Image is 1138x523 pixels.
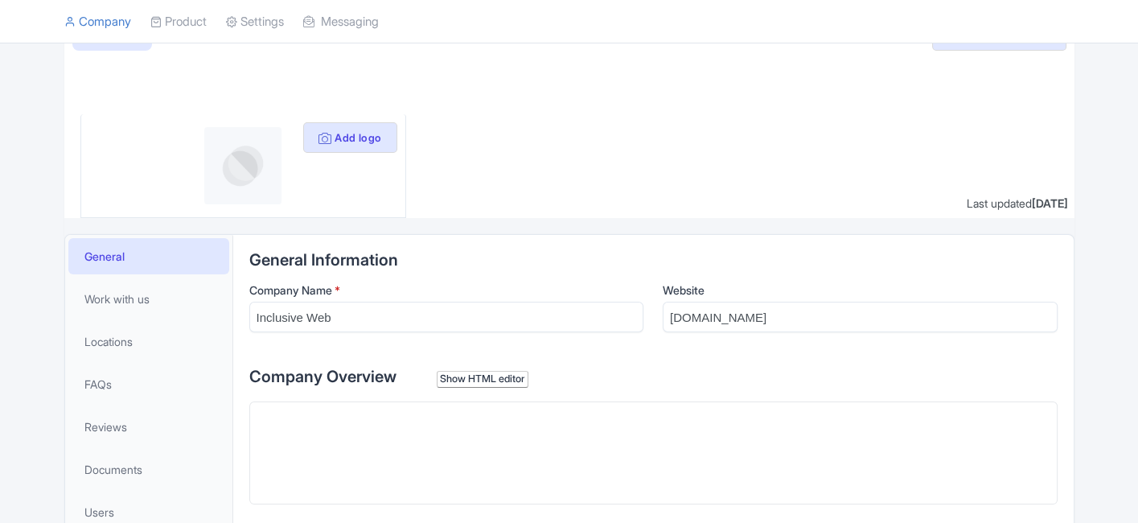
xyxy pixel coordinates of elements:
div: Show HTML editor [437,371,529,388]
span: Documents [84,461,142,478]
a: Documents [68,451,229,488]
span: Users [84,504,114,521]
button: Add logo [303,122,397,153]
a: General [68,238,229,274]
span: Work with us [84,290,150,307]
span: Reviews [84,418,127,435]
a: Work with us [68,281,229,317]
a: Locations [68,323,229,360]
span: Locations [84,333,133,350]
span: Company Overview [249,367,396,386]
h2: General Information [249,251,1058,269]
a: Reviews [68,409,229,445]
a: FAQs [68,366,229,402]
img: profile-logo-d1a8e230fb1b8f12adc913e4f4d7365c.png [204,127,281,204]
div: Last updated [967,195,1068,212]
span: [DATE] [1032,196,1068,210]
span: General [84,248,125,265]
span: Company Name [249,283,332,297]
span: FAQs [84,376,112,393]
span: Website [663,283,705,297]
